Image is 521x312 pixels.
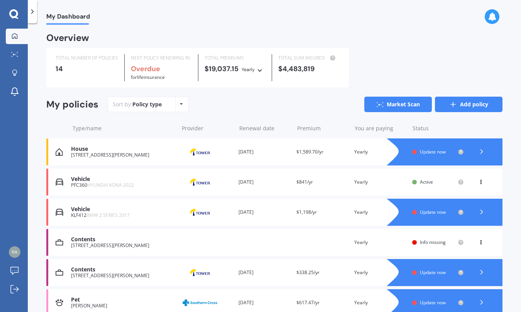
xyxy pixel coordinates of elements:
img: Tower [181,205,219,220]
div: NEXT POLICY RENEWING IN [131,54,192,62]
span: $1,198/yr [296,209,317,215]
div: Vehicle [71,176,174,182]
div: $19,037.15 [205,65,266,73]
div: Renewal date [239,124,291,132]
div: Provider [182,124,233,132]
div: TOTAL SUM INSURED [278,54,339,62]
img: Tower [181,265,219,280]
div: Yearly [354,208,406,216]
div: 14 [56,65,118,73]
a: Market Scan [364,97,432,112]
span: Update now [420,299,446,306]
div: House [71,146,174,152]
span: $617.47/yr [296,299,320,306]
span: My Dashboard [46,13,90,23]
img: Tower [181,145,219,159]
div: Contents [71,266,174,273]
span: for Life insurance [131,74,165,80]
div: My policies [46,99,98,110]
span: $841/yr [296,179,313,185]
div: Yearly [354,299,406,307]
img: Tower [181,175,219,189]
div: TOTAL PREMIUMS [205,54,266,62]
div: Yearly [354,178,406,186]
div: [PERSON_NAME] [71,303,174,309]
span: Update now [420,148,446,155]
div: [DATE] [239,148,290,156]
img: House [56,148,63,156]
div: Premium [297,124,348,132]
div: [STREET_ADDRESS][PERSON_NAME] [71,273,174,278]
div: TOTAL NUMBER OF POLICIES [56,54,118,62]
div: Yearly [354,148,406,156]
div: [STREET_ADDRESS][PERSON_NAME] [71,243,174,248]
span: $338.25/yr [296,269,320,276]
div: [DATE] [239,178,290,186]
div: PFC360 [71,182,174,188]
img: Pet [56,299,63,307]
div: Overview [46,34,89,42]
div: Yearly [354,239,406,246]
img: Southern Cross [181,295,219,310]
span: Info missing [420,239,446,246]
div: Vehicle [71,206,174,213]
img: Contents [56,239,63,246]
span: $1,589.70/yr [296,148,323,155]
img: Vehicle [56,178,63,186]
img: d180345881a7fd7acf1b5b8eedabc035 [9,246,20,258]
div: Contents [71,236,174,243]
div: Policy type [132,101,162,108]
img: Contents [56,269,63,276]
span: Active [420,179,433,185]
a: Add policy [435,97,502,112]
div: Yearly [242,66,255,73]
span: HYUNDAI KONA 2022 [87,182,134,188]
div: [DATE] [239,269,290,276]
div: You are paying [355,124,406,132]
div: Status [413,124,464,132]
div: Pet [71,297,174,303]
div: Type/name [73,124,176,132]
img: Vehicle [56,208,63,216]
span: Update now [420,269,446,276]
div: Yearly [354,269,406,276]
div: KLF412 [71,213,174,218]
div: [DATE] [239,208,290,216]
div: Sort by: [113,101,162,108]
div: $4,483,819 [278,65,339,73]
b: Overdue [131,64,160,73]
span: Update now [420,209,446,215]
div: [STREET_ADDRESS][PERSON_NAME] [71,152,174,158]
span: BMW 2 SERIES 2017 [86,212,130,218]
div: [DATE] [239,299,290,307]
